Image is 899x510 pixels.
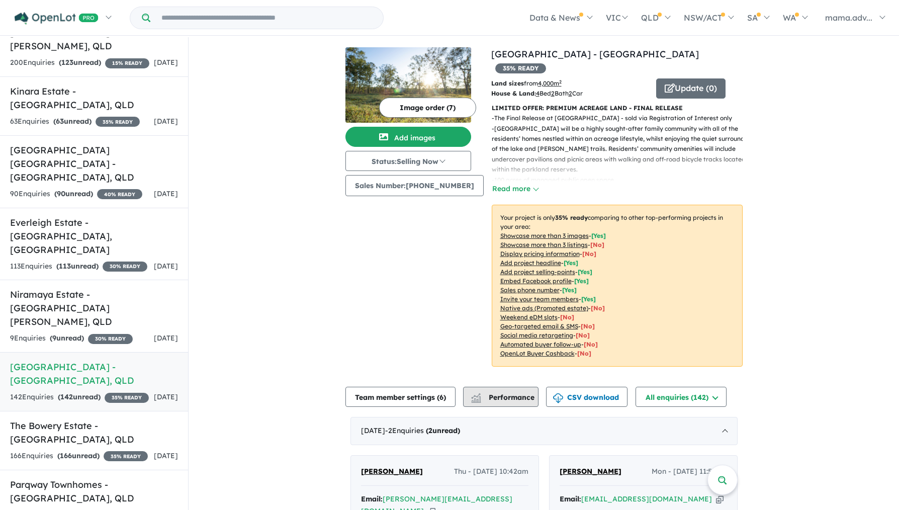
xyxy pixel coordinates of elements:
span: [DATE] [154,262,178,271]
p: Bed Bath Car [491,89,649,99]
u: Native ads (Promoted estate) [500,304,588,312]
sup: 2 [559,79,562,84]
span: 15 % READY [105,58,149,68]
button: Team member settings (6) [345,387,456,407]
span: [DATE] [154,392,178,401]
span: 35 % READY [96,117,140,127]
strong: ( unread) [57,451,100,460]
u: Showcase more than 3 listings [500,241,588,248]
u: 4,000 m [538,79,562,87]
button: Read more [492,183,539,195]
span: [ No ] [590,241,604,248]
span: 35 % READY [495,63,546,73]
span: Mon - [DATE] 11:58am [652,466,727,478]
span: 63 [56,117,64,126]
span: [DATE] [154,451,178,460]
u: 4 [536,90,540,97]
h5: The Bowery Estate - [GEOGRAPHIC_DATA] , QLD [10,419,178,446]
strong: ( unread) [59,58,101,67]
span: [ No ] [582,250,596,258]
u: Weekend eDM slots [500,313,558,321]
span: Performance [473,393,534,402]
span: 113 [59,262,71,271]
span: [ Yes ] [564,259,578,267]
div: 9 Enquir ies [10,332,133,345]
span: [ Yes ] [562,286,577,294]
span: [DATE] [154,189,178,198]
img: bar-chart.svg [471,396,481,403]
strong: ( unread) [54,189,93,198]
img: line-chart.svg [471,393,480,399]
p: from [491,78,649,89]
p: LIMITED OFFER: PREMIUM ACREAGE LAND - FINAL RELEASE [492,103,743,113]
span: 142 [60,392,73,401]
a: [GEOGRAPHIC_DATA] - [GEOGRAPHIC_DATA] [491,48,699,60]
span: [PERSON_NAME] [361,467,423,476]
button: Performance [463,387,538,407]
span: [DATE] [154,58,178,67]
strong: ( unread) [56,262,99,271]
div: [DATE] [350,417,738,445]
img: download icon [553,393,563,403]
h5: [GEOGRAPHIC_DATA] - [GEOGRAPHIC_DATA] , QLD [10,360,178,387]
u: 2 [551,90,555,97]
span: [No] [577,350,591,357]
img: Park Lake Estate - Adare [345,47,471,123]
span: mama.adv... [825,13,872,23]
u: Invite your team members [500,295,579,303]
span: [ Yes ] [574,277,589,285]
b: House & Land: [491,90,536,97]
span: 35 % READY [104,451,148,461]
u: OpenLot Buyer Cashback [500,350,575,357]
b: 35 % ready [555,214,588,221]
div: 166 Enquir ies [10,450,148,462]
strong: Email: [361,494,383,503]
h5: Niramaya Estate - [GEOGRAPHIC_DATA][PERSON_NAME] , QLD [10,288,178,328]
span: [No] [576,331,590,339]
span: 90 [57,189,65,198]
span: 166 [60,451,72,460]
h5: Kinara Estate - [GEOGRAPHIC_DATA] , QLD [10,84,178,112]
button: All enquiries (142) [636,387,727,407]
div: 142 Enquir ies [10,391,149,403]
strong: ( unread) [58,392,101,401]
div: 113 Enquir ies [10,261,147,273]
a: [PERSON_NAME] [560,466,621,478]
span: 30 % READY [88,334,133,344]
u: Sales phone number [500,286,560,294]
p: - The Final Release at [GEOGRAPHIC_DATA] - sold via Registration of Interest only [492,113,751,123]
strong: ( unread) [53,117,92,126]
strong: ( unread) [426,426,460,435]
p: - 100 acres of managed public open space [492,175,751,185]
p: Your project is only comparing to other top-performing projects in your area: - - - - - - - - - -... [492,205,743,367]
button: Sales Number:[PHONE_NUMBER] [345,175,484,196]
span: Thu - [DATE] 10:42am [454,466,528,478]
span: 2 [428,426,432,435]
u: Automated buyer follow-up [500,341,581,348]
span: - 2 Enquir ies [385,426,460,435]
h5: Everleigh Estate - [GEOGRAPHIC_DATA] , [GEOGRAPHIC_DATA] [10,216,178,257]
strong: ( unread) [50,333,84,343]
span: [No] [591,304,605,312]
button: Add images [345,127,471,147]
img: Openlot PRO Logo White [15,12,99,25]
p: - [GEOGRAPHIC_DATA] will be a highly sought-after family community with all of the residents’ hom... [492,124,751,175]
a: [PERSON_NAME] [361,466,423,478]
span: [No] [560,313,574,321]
h5: Parqway Townhomes - [GEOGRAPHIC_DATA] , QLD [10,478,178,505]
u: 2 [569,90,572,97]
span: [ Yes ] [578,268,592,276]
div: 200 Enquir ies [10,57,149,69]
span: 30 % READY [103,262,147,272]
b: Land sizes [491,79,524,87]
span: 35 % READY [105,393,149,403]
span: [ Yes ] [581,295,596,303]
span: 9 [52,333,56,343]
u: Add project selling-points [500,268,575,276]
div: 90 Enquir ies [10,188,142,200]
u: Geo-targeted email & SMS [500,322,578,330]
u: Social media retargeting [500,331,573,339]
u: Add project headline [500,259,561,267]
span: [ Yes ] [591,232,606,239]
